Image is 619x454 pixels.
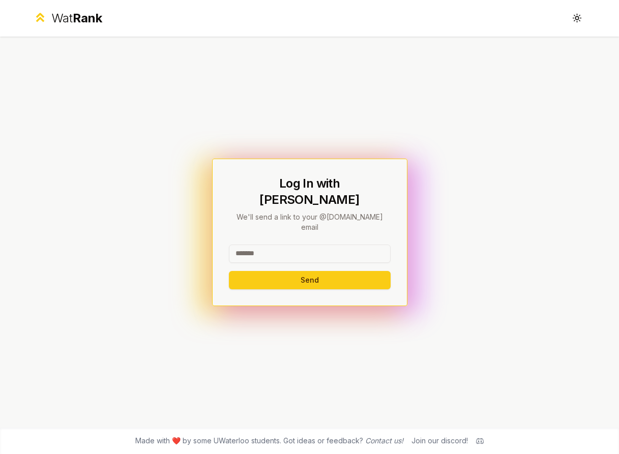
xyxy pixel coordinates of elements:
[33,10,103,26] a: WatRank
[73,11,102,25] span: Rank
[229,175,391,208] h1: Log In with [PERSON_NAME]
[135,436,403,446] span: Made with ❤️ by some UWaterloo students. Got ideas or feedback?
[229,271,391,289] button: Send
[365,436,403,445] a: Contact us!
[51,10,102,26] div: Wat
[229,212,391,232] p: We'll send a link to your @[DOMAIN_NAME] email
[411,436,468,446] div: Join our discord!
